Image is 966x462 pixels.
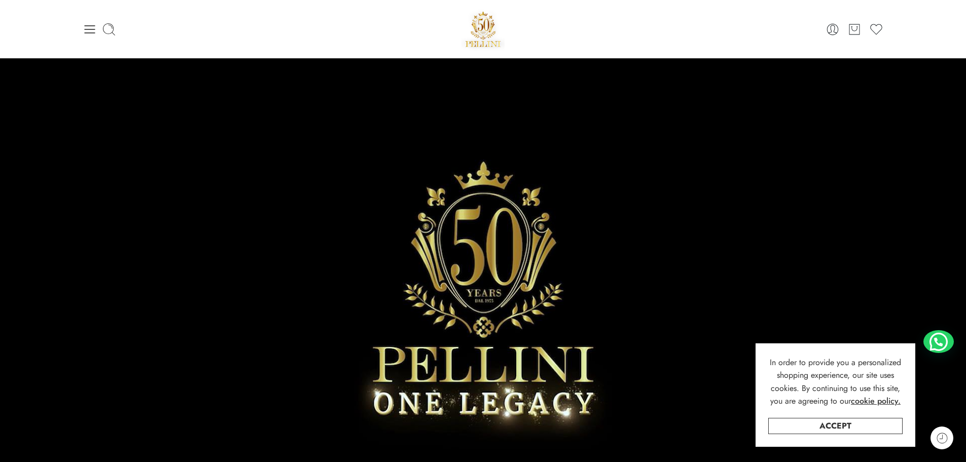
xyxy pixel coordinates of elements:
[847,22,862,37] a: Cart
[461,8,505,51] img: Pellini
[851,395,901,408] a: cookie policy.
[826,22,840,37] a: Login / Register
[768,418,903,434] a: Accept
[461,8,505,51] a: Pellini -
[770,357,901,407] span: In order to provide you a personalized shopping experience, our site uses cookies. By continuing ...
[869,22,883,37] a: Wishlist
